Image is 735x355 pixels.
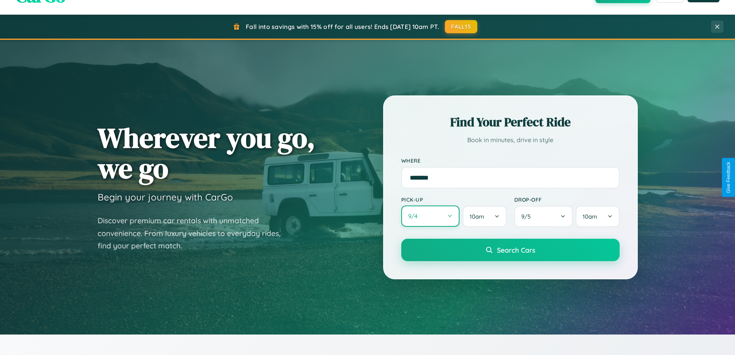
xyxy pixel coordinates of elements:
label: Where [401,157,620,164]
h1: Wherever you go, we go [98,122,315,183]
p: Discover premium car rentals with unmatched convenience. From luxury vehicles to everyday rides, ... [98,214,291,252]
button: 9/5 [514,206,573,227]
span: 10am [470,213,484,220]
button: 9/4 [401,206,460,227]
span: 9 / 4 [408,212,421,220]
label: Drop-off [514,196,620,203]
button: Search Cars [401,239,620,261]
button: 10am [576,206,619,227]
button: FALL15 [445,20,477,33]
span: Fall into savings with 15% off for all users! Ends [DATE] 10am PT. [246,23,439,31]
div: Give Feedback [726,162,731,193]
span: 9 / 5 [521,213,534,220]
button: 10am [463,206,506,227]
label: Pick-up [401,196,507,203]
h3: Begin your journey with CarGo [98,191,233,203]
p: Book in minutes, drive in style [401,134,620,146]
span: 10am [583,213,597,220]
span: Search Cars [497,246,535,254]
h2: Find Your Perfect Ride [401,114,620,131]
